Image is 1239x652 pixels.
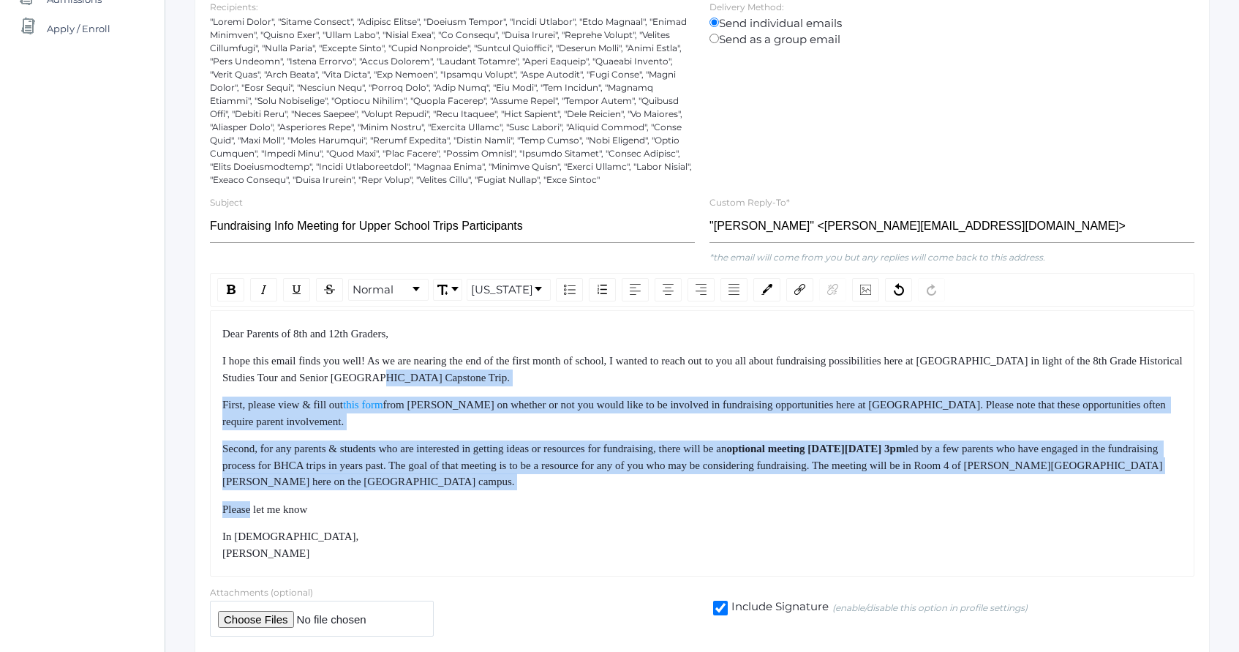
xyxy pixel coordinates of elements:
em: *the email will come from you but any replies will come back to this address. [709,252,1045,263]
span: In [DEMOGRAPHIC_DATA], [PERSON_NAME] [222,531,361,559]
div: Redo [918,278,945,301]
input: "Full Name" <email@email.com> [709,210,1194,243]
div: rdw-font-size-control [431,278,464,301]
div: Strikethrough [316,278,343,301]
div: rdw-toolbar [210,273,1194,307]
a: Font [467,280,550,300]
span: led by a few parents who have engaged in the fundraising process for BHCA trips in years past. Th... [222,443,1163,487]
span: from [PERSON_NAME] on whether or not you would like to be involved in fundraising opportunities h... [222,399,1169,427]
label: Attachments (optional) [210,587,313,598]
a: Font Size [434,280,462,300]
span: Please let me know [222,503,307,515]
div: Justify [720,278,747,301]
div: rdw-dropdown [467,279,551,301]
input: Include Signature(enable/disable this option in profile settings) [713,601,728,615]
div: rdw-link-control [783,278,849,301]
span: Dear Parents of 8th and 12th Graders, [222,328,388,340]
div: rdw-font-family-control [464,278,553,301]
div: rdw-dropdown [433,279,462,301]
div: rdw-list-control [553,278,619,301]
div: rdw-wrapper [210,273,1194,577]
div: Unordered [556,278,583,301]
div: "Loremi Dolor", "Sitame Consect", "Adipisc Elitse", "Doeiusm Tempor", "Incidi Utlabor", "Etdo Mag... [210,15,695,187]
div: Center [655,278,682,301]
span: Normal [353,282,393,299]
div: rdw-image-control [849,278,882,301]
div: Left [622,278,649,301]
div: Unlink [819,278,846,301]
span: Include Signature [728,599,829,617]
div: rdw-block-control [346,278,431,301]
div: Link [786,278,813,301]
div: rdw-editor [222,326,1183,562]
label: Delivery Method: [709,1,784,12]
em: (enable/disable this option in profile settings) [832,602,1028,615]
a: this form [343,397,383,411]
span: Apply / Enroll [47,14,110,43]
div: Bold [217,278,244,301]
span: First, please view & fill out [222,399,343,411]
input: Send individual emails [709,18,719,27]
label: Recipients: [210,1,258,12]
div: Ordered [589,278,616,301]
div: Image [852,278,879,301]
label: Subject [210,197,243,208]
label: Custom Reply-To* [709,197,790,208]
div: rdw-textalign-control [619,278,750,301]
div: rdw-history-control [882,278,948,301]
span: [US_STATE] [471,282,533,299]
div: Underline [283,278,310,301]
div: rdw-dropdown [348,279,429,301]
span: I hope this email finds you well! As we are nearing the end of the first month of school, I wante... [222,355,1185,383]
label: Send as a group email [709,31,1194,48]
div: rdw-inline-control [214,278,346,301]
div: Right [688,278,715,301]
label: Send individual emails [709,15,1194,32]
div: Undo [885,278,912,301]
div: Italic [250,278,277,301]
span: this form [343,399,383,411]
span: Second, for any parents & students who are interested in getting ideas or resources for fundraisi... [222,443,726,454]
a: Block Type [349,280,428,300]
div: rdw-color-picker [750,278,783,301]
input: Send as a group email [709,34,719,43]
span: optional meeting [DATE][DATE] 3pm [726,443,905,454]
